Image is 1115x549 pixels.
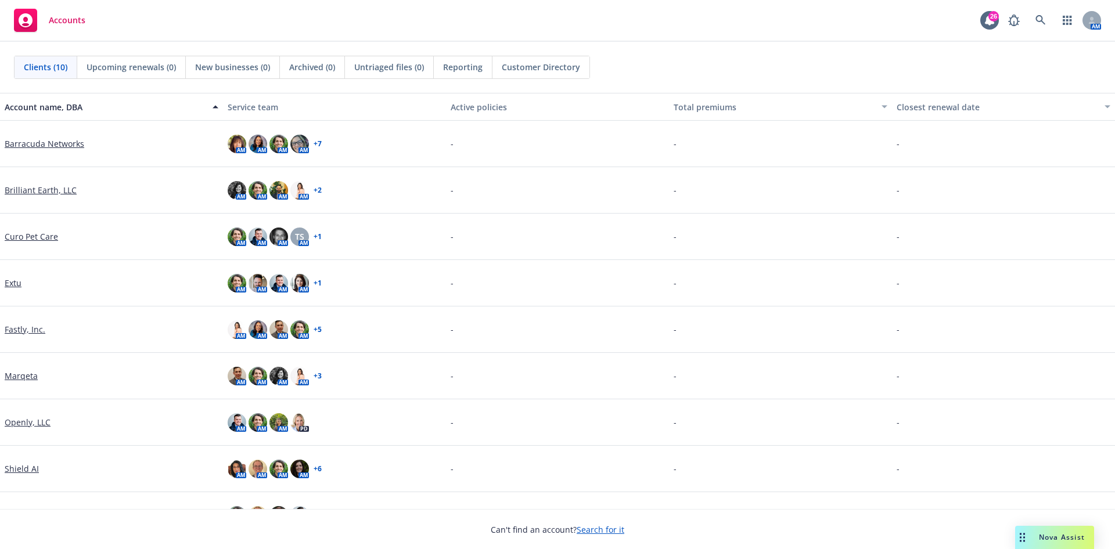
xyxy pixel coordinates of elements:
span: - [674,184,677,196]
a: Shield AI [5,463,39,475]
span: - [451,370,454,382]
img: photo [269,135,288,153]
a: Brilliant Earth, LLC [5,184,77,196]
img: photo [249,320,267,339]
a: Report a Bug [1002,9,1026,32]
span: Can't find an account? [491,523,624,536]
img: photo [249,181,267,200]
a: + 7 [314,140,322,147]
span: - [674,138,677,150]
img: photo [228,506,246,525]
span: - [674,277,677,289]
span: - [674,463,677,475]
img: photo [269,181,288,200]
a: Marqeta [5,370,38,382]
a: Switch app [1056,9,1079,32]
a: Extu [5,277,21,289]
img: photo [228,181,246,200]
img: photo [249,506,267,525]
img: photo [228,274,246,292]
img: photo [249,227,267,246]
img: photo [290,506,309,525]
a: + 1 [314,233,322,240]
div: Closest renewal date [897,101,1098,113]
img: photo [269,227,288,246]
img: photo [228,460,246,478]
img: photo [269,274,288,292]
button: Total premiums [669,93,892,121]
a: + 3 [314,373,322,380]
img: photo [290,181,309,200]
span: - [451,230,454,243]
span: Nova Assist [1039,532,1085,542]
span: - [897,230,900,243]
img: photo [269,320,288,339]
a: Fastly, Inc. [5,323,45,335]
span: Customer Directory [502,61,580,73]
a: + 1 [314,280,322,287]
span: Accounts [49,16,85,25]
img: photo [269,367,288,385]
img: photo [228,320,246,339]
img: photo [228,367,246,385]
img: photo [290,135,309,153]
span: - [897,323,900,335]
span: Untriaged files (0) [354,61,424,73]
span: - [674,370,677,382]
img: photo [290,460,309,478]
span: - [897,277,900,289]
span: - [897,370,900,382]
span: - [674,323,677,335]
span: Archived (0) [289,61,335,73]
img: photo [269,413,288,432]
img: photo [290,274,309,292]
button: Service team [223,93,446,121]
img: photo [249,460,267,478]
span: - [897,416,900,428]
a: Barracuda Networks [5,138,84,150]
img: photo [269,506,288,525]
a: + 2 [314,187,322,194]
span: - [451,416,454,428]
span: - [674,416,677,428]
img: photo [269,460,288,478]
button: Active policies [446,93,669,121]
span: - [451,277,454,289]
a: + 6 [314,465,322,472]
img: photo [228,135,246,153]
span: Upcoming renewals (0) [87,61,176,73]
img: photo [249,135,267,153]
span: - [451,184,454,196]
div: Drag to move [1015,526,1030,549]
span: - [897,184,900,196]
button: Nova Assist [1015,526,1094,549]
img: photo [228,413,246,432]
img: photo [290,320,309,339]
span: Clients (10) [24,61,67,73]
a: Search for it [577,524,624,535]
img: photo [249,367,267,385]
img: photo [249,274,267,292]
img: photo [290,367,309,385]
span: - [897,138,900,150]
img: photo [249,413,267,432]
img: photo [290,413,309,432]
span: - [451,138,454,150]
div: Active policies [451,101,664,113]
span: - [451,323,454,335]
div: Account name, DBA [5,101,206,113]
span: - [674,230,677,243]
a: Curo Pet Care [5,230,58,243]
span: - [451,463,454,475]
a: Search [1029,9,1052,32]
img: photo [228,227,246,246]
span: TS [295,230,304,243]
span: - [897,463,900,475]
div: 26 [988,11,999,21]
span: Reporting [443,61,483,73]
div: Total premiums [674,101,875,113]
a: Accounts [9,4,90,37]
a: Openly, LLC [5,416,51,428]
span: New businesses (0) [195,61,270,73]
button: Closest renewal date [892,93,1115,121]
